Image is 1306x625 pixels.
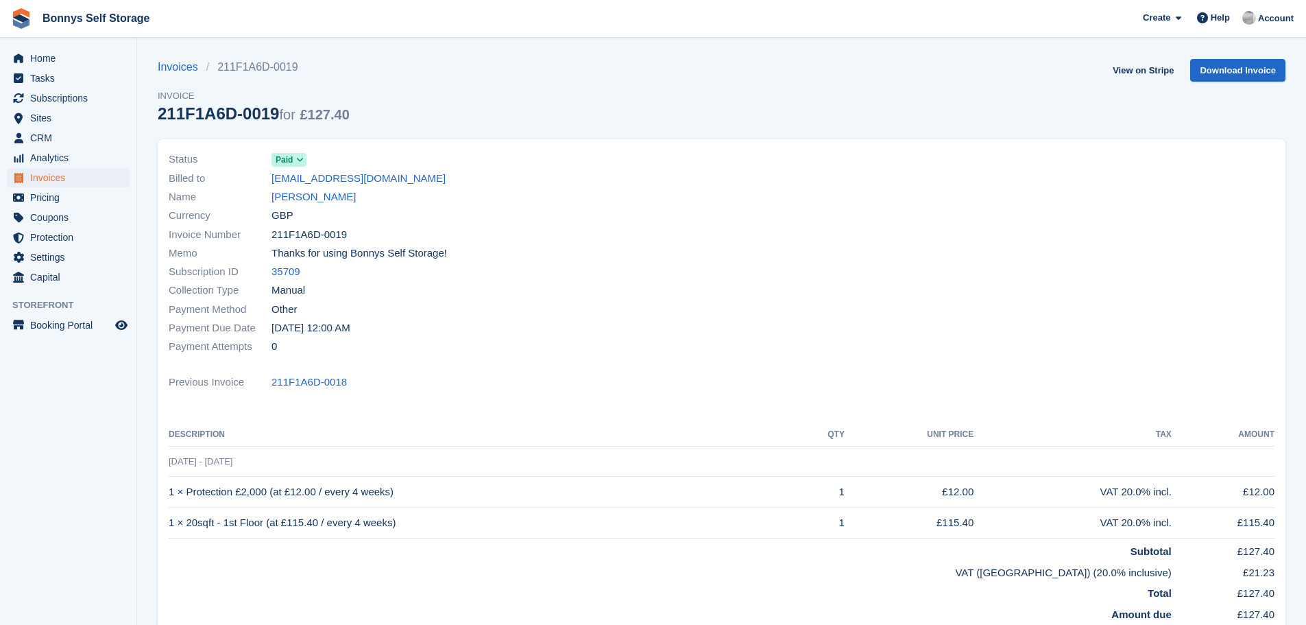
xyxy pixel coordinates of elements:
td: 1 × Protection £2,000 (at £12.00 / every 4 weeks) [169,477,798,508]
span: Payment Attempts [169,339,271,355]
strong: Total [1148,587,1172,599]
a: [EMAIL_ADDRESS][DOMAIN_NAME] [271,171,446,187]
a: [PERSON_NAME] [271,189,356,205]
span: Storefront [12,298,136,312]
span: CRM [30,128,112,148]
span: GBP [271,208,293,224]
div: VAT 20.0% incl. [974,515,1172,531]
img: stora-icon-8386f47178a22dfd0bd8f6a31ec36ba5ce8667c1dd55bd0f319d3a0aa187defe.svg [11,8,32,29]
span: 211F1A6D-0019 [271,227,347,243]
div: 211F1A6D-0019 [158,104,350,123]
span: Subscription ID [169,264,271,280]
a: menu [7,128,130,148]
td: £127.40 [1172,539,1274,560]
span: Paid [276,154,293,166]
a: menu [7,248,130,267]
a: menu [7,316,130,335]
span: Analytics [30,148,112,167]
span: Payment Due Date [169,320,271,336]
a: Invoices [158,59,206,75]
td: £12.00 [1172,477,1274,508]
a: menu [7,188,130,207]
span: Coupons [30,208,112,227]
a: Download Invoice [1190,59,1285,82]
th: Unit Price [845,424,974,446]
td: 1 × 20sqft - 1st Floor (at £115.40 / every 4 weeks) [169,508,798,539]
strong: Amount due [1111,609,1172,620]
time: 2025-09-04 23:00:00 UTC [271,320,350,336]
a: menu [7,89,130,108]
td: £12.00 [845,477,974,508]
td: VAT ([GEOGRAPHIC_DATA]) (20.0% inclusive) [169,560,1172,581]
th: Description [169,424,798,446]
nav: breadcrumbs [158,59,350,75]
span: Help [1211,11,1230,25]
td: £127.40 [1172,602,1274,623]
a: menu [7,108,130,128]
td: £115.40 [1172,508,1274,539]
a: menu [7,268,130,287]
a: menu [7,69,130,88]
span: Invoice Number [169,227,271,243]
span: Name [169,189,271,205]
span: Billed to [169,171,271,187]
span: £127.40 [300,107,349,122]
span: Status [169,152,271,167]
span: Tasks [30,69,112,88]
a: Bonnys Self Storage [37,7,155,30]
th: Amount [1172,424,1274,446]
span: Home [30,49,112,68]
span: for [279,107,295,122]
a: menu [7,168,130,187]
span: Account [1258,12,1294,25]
span: Capital [30,268,112,287]
a: Paid [271,152,306,167]
td: 1 [798,508,845,539]
span: Settings [30,248,112,267]
span: Protection [30,228,112,247]
th: Tax [974,424,1172,446]
a: menu [7,228,130,247]
th: QTY [798,424,845,446]
td: 1 [798,477,845,508]
a: View on Stripe [1107,59,1179,82]
td: £127.40 [1172,580,1274,602]
span: Sites [30,108,112,128]
img: James Bonny [1242,11,1256,25]
a: menu [7,208,130,227]
span: Memo [169,246,271,261]
span: Collection Type [169,283,271,298]
span: Currency [169,208,271,224]
div: VAT 20.0% incl. [974,484,1172,500]
strong: Subtotal [1130,545,1172,557]
span: Subscriptions [30,89,112,108]
a: menu [7,49,130,68]
span: 0 [271,339,277,355]
span: Previous Invoice [169,375,271,390]
span: Booking Portal [30,316,112,335]
span: [DATE] - [DATE] [169,456,232,467]
span: Payment Method [169,302,271,318]
td: £115.40 [845,508,974,539]
span: Invoice [158,89,350,103]
span: Manual [271,283,305,298]
a: Preview store [113,317,130,333]
span: Create [1143,11,1170,25]
span: Thanks for using Bonnys Self Storage! [271,246,447,261]
span: Invoices [30,168,112,187]
span: Pricing [30,188,112,207]
span: Other [271,302,298,318]
td: £21.23 [1172,560,1274,581]
a: 35709 [271,264,300,280]
a: 211F1A6D-0018 [271,375,347,390]
a: menu [7,148,130,167]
